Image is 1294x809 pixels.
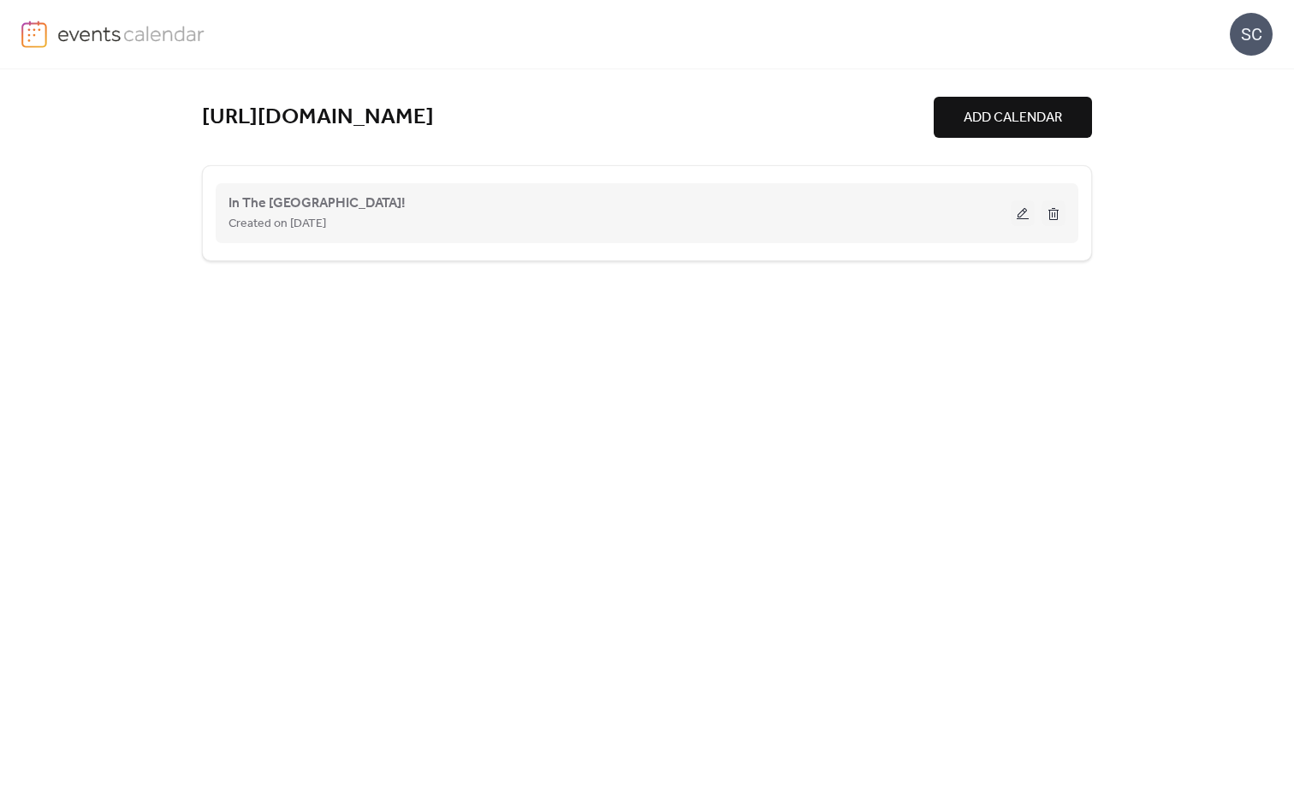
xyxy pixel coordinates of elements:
img: logo [21,21,47,48]
img: logo-type [57,21,205,46]
div: SC [1230,13,1273,56]
a: [URL][DOMAIN_NAME] [202,104,434,132]
span: In The [GEOGRAPHIC_DATA]! [229,193,406,214]
span: Created on [DATE] [229,214,326,235]
button: ADD CALENDAR [934,97,1092,138]
a: In The [GEOGRAPHIC_DATA]! [229,199,406,208]
span: ADD CALENDAR [964,108,1062,128]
